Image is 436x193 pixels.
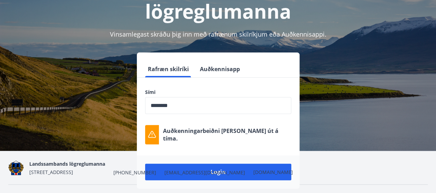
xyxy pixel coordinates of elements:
span: [PHONE_NUMBER] [113,169,156,176]
span: [EMAIL_ADDRESS][DOMAIN_NAME] [164,169,245,176]
span: Landssambands lögreglumanna [29,161,105,167]
p: Auðkenningarbeiðni [PERSON_NAME] út á tíma. [163,127,291,142]
label: Sími [145,89,291,96]
a: [DOMAIN_NAME] [253,169,293,175]
button: Auðkennisapp [197,61,243,77]
img: 1cqKbADZNYZ4wXUG0EC2JmCwhQh0Y6EN22Kw4FTY.png [8,161,24,175]
button: Rafræn skilríki [145,61,192,77]
span: Vinsamlegast skráðu þig inn með rafrænum skilríkjum eða Auðkennisappi. [110,30,326,38]
span: [STREET_ADDRESS] [29,169,73,175]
